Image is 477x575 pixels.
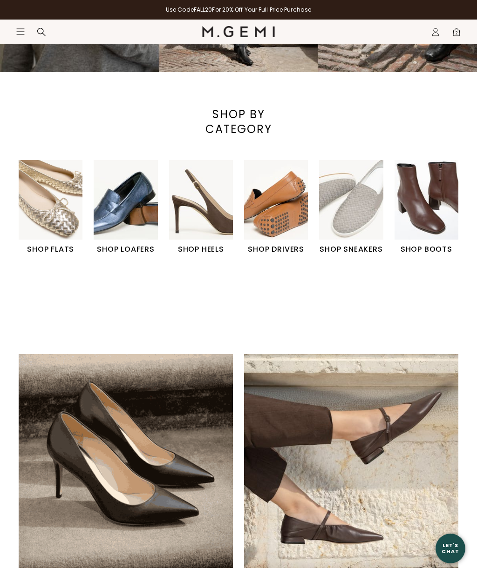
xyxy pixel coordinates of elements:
[395,160,458,255] a: SHOP BOOTS
[94,244,157,255] h1: SHOP LOAFERS
[319,160,394,255] div: 5 / 6
[19,244,82,255] h1: SHOP FLATS
[244,160,308,255] a: SHOP DRIVERS
[94,160,157,255] a: SHOP LOAFERS
[452,29,461,39] span: 2
[169,160,233,255] a: SHOP HEELS
[202,26,275,37] img: M.Gemi
[169,160,244,255] div: 3 / 6
[244,244,308,255] h1: SHOP DRIVERS
[395,244,458,255] h1: SHOP BOOTS
[395,160,470,255] div: 6 / 6
[436,542,465,554] div: Let's Chat
[194,6,212,13] strong: FALL20
[94,160,169,255] div: 2 / 6
[319,160,383,255] a: SHOP SNEAKERS
[179,107,298,137] div: SHOP BY CATEGORY
[169,244,233,255] h1: SHOP HEELS
[16,27,25,36] button: Open site menu
[244,160,319,255] div: 4 / 6
[19,160,82,255] a: SHOP FLATS
[319,244,383,255] h1: SHOP SNEAKERS
[19,160,94,255] div: 1 / 6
